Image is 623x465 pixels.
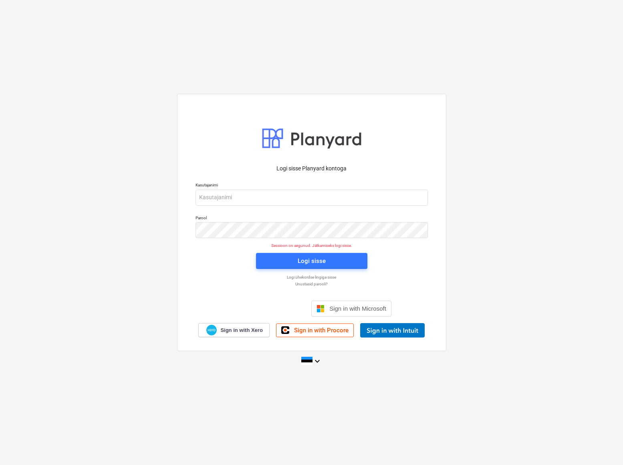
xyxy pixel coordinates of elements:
p: Sessioon on aegunud. Jätkamiseks logi sisse. [191,243,433,248]
iframe: Chat Widget [583,427,623,465]
img: Microsoft logo [317,305,325,313]
iframe: Sign in with Google Button [228,300,309,317]
img: Xero logo [206,325,217,336]
span: Sign in with Microsoft [329,305,386,312]
span: Sign in with Xero [220,327,262,334]
span: Sign in with Procore [294,327,349,334]
a: Logi ühekordse lingiga sisse [192,275,432,280]
p: Parool [196,215,428,222]
i: keyboard_arrow_down [313,356,322,366]
input: Kasutajanimi [196,190,428,206]
div: Logi sisse [298,256,326,266]
p: Logi sisse Planyard kontoga [196,164,428,173]
p: Kasutajanimi [196,182,428,189]
a: Sign in with Procore [276,323,354,337]
a: Sign in with Xero [198,323,270,337]
button: Logi sisse [256,253,367,269]
a: Unustasid parooli? [192,281,432,287]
